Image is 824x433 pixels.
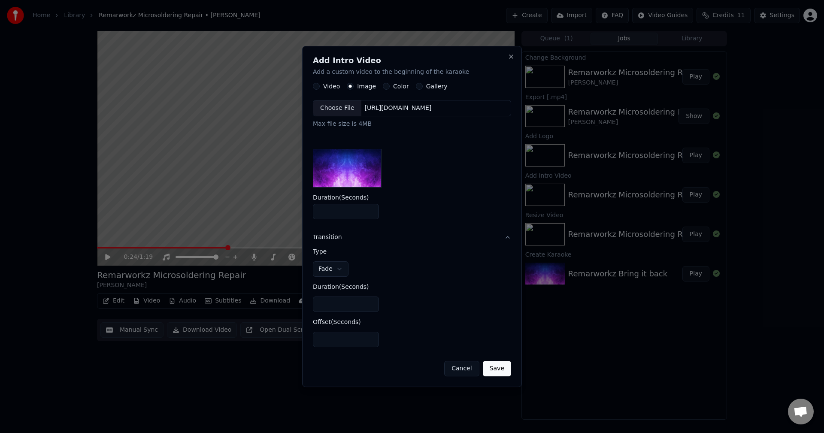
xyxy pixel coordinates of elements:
label: Image [357,84,376,90]
label: Gallery [426,84,448,90]
label: Video [323,84,340,90]
label: Duration ( Seconds ) [313,194,511,200]
label: Type [313,248,379,254]
label: Color [393,84,409,90]
button: Transition [313,226,511,248]
h2: Add Intro Video [313,57,511,64]
button: Save [483,361,511,376]
button: Cancel [444,361,479,376]
div: [URL][DOMAIN_NAME] [361,104,435,113]
div: Max file size is 4MB [313,120,511,129]
label: Offset ( Seconds ) [313,319,379,325]
div: Choose File [313,101,361,116]
div: Transition [313,248,511,354]
label: Duration ( Seconds ) [313,284,379,290]
p: Add a custom video to the beginning of the karaoke [313,68,511,76]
